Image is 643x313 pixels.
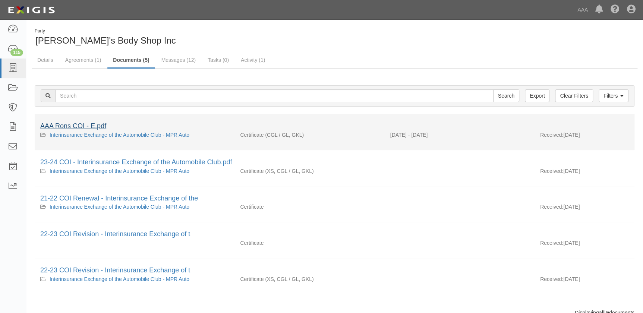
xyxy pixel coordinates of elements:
[50,168,189,174] a: Interinsurance Exchange of the Automobile Club - MPR Auto
[525,89,549,102] a: Export
[599,89,628,102] a: Filters
[40,275,229,283] div: Interinsurance Exchange of the Automobile Club - MPR Auto
[540,275,563,283] p: Received:
[156,53,202,67] a: Messages (12)
[40,158,232,166] a: 23-24 COI - Interinsurance Exchange of the Automobile Club.pdf
[107,53,155,69] a: Documents (5)
[10,49,23,56] div: 115
[555,89,593,102] a: Clear Filters
[234,239,384,247] div: Certificate
[40,266,190,274] a: 22-23 COI Revision - Interinsurance Exchange of t
[540,203,563,211] p: Received:
[40,122,106,130] a: AAA Rons COI - E.pdf
[385,131,535,139] div: Effective 10/10/2024 - Expiration 10/10/2025
[40,195,198,202] a: 21-22 COI Renewal - Interinsurance Exchange of the
[40,194,629,203] div: 21-22 COI Renewal - Interinsurance Exchange of the
[234,275,384,283] div: Excess/Umbrella Liability Commercial General Liability / Garage Liability Garage Keepers Liability
[574,2,592,17] a: AAA
[32,28,329,47] div: Ron's Body Shop Inc
[35,35,176,45] span: [PERSON_NAME]'s Body Shop Inc
[493,89,519,102] input: Search
[535,275,634,287] div: [DATE]
[32,53,59,67] a: Details
[55,89,494,102] input: Search
[40,131,229,139] div: Interinsurance Exchange of the Automobile Club - MPR Auto
[234,203,384,211] div: Certificate
[234,167,384,175] div: Excess/Umbrella Liability Commercial General Liability / Garage Liability Garage Keepers Liability
[611,5,620,14] i: Help Center - Complianz
[385,275,535,276] div: Effective - Expiration
[40,158,629,167] div: 23-24 COI - Interinsurance Exchange of the Automobile Club.pdf
[35,28,176,34] div: Party
[535,203,634,214] div: [DATE]
[535,239,634,250] div: [DATE]
[385,167,535,168] div: Effective - Expiration
[40,230,629,239] div: 22-23 COI Revision - Interinsurance Exchange of t
[50,276,189,282] a: Interinsurance Exchange of the Automobile Club - MPR Auto
[234,131,384,139] div: Commercial General Liability / Garage Liability Garage Keepers Liability
[235,53,271,67] a: Activity (1)
[40,230,190,238] a: 22-23 COI Revision - Interinsurance Exchange of t
[535,131,634,142] div: [DATE]
[40,121,629,131] div: AAA Rons COI - E.pdf
[6,3,57,17] img: logo-5460c22ac91f19d4615b14bd174203de0afe785f0fc80cf4dbbc73dc1793850b.png
[40,266,629,275] div: 22-23 COI Revision - Interinsurance Exchange of t
[540,167,563,175] p: Received:
[50,132,189,138] a: Interinsurance Exchange of the Automobile Club - MPR Auto
[40,203,229,211] div: Interinsurance Exchange of the Automobile Club - MPR Auto
[540,239,563,247] p: Received:
[535,167,634,178] div: [DATE]
[540,131,563,139] p: Received:
[60,53,107,67] a: Agreements (1)
[40,167,229,175] div: Interinsurance Exchange of the Automobile Club - MPR Auto
[385,239,535,240] div: Effective - Expiration
[202,53,234,67] a: Tasks (0)
[50,204,189,210] a: Interinsurance Exchange of the Automobile Club - MPR Auto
